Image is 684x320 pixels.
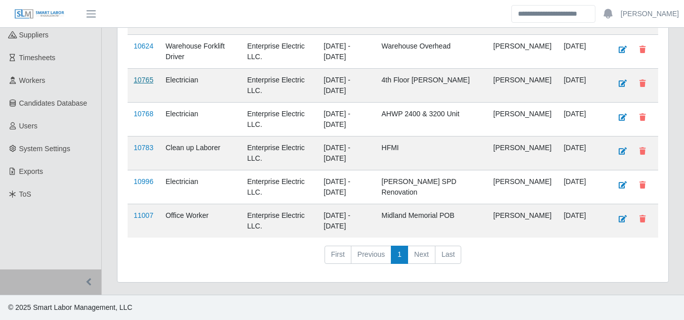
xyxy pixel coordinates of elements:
[134,42,153,50] a: 10624
[376,69,488,103] td: 4th Floor [PERSON_NAME]
[376,204,488,238] td: Midland Memorial POB
[159,170,241,204] td: Electrician
[376,35,488,69] td: Warehouse Overhead
[159,35,241,69] td: Warehouse Forklift Driver
[159,204,241,238] td: Office Worker
[19,190,31,198] span: ToS
[487,136,557,170] td: [PERSON_NAME]
[159,136,241,170] td: Clean up Laborer
[19,167,43,175] span: Exports
[557,204,606,238] td: [DATE]
[241,103,317,136] td: Enterprise Electric LLC.
[317,204,375,238] td: [DATE] - [DATE]
[8,303,132,311] span: © 2025 Smart Labor Management, LLC
[317,69,375,103] td: [DATE] - [DATE]
[19,122,38,130] span: Users
[19,145,70,153] span: System Settings
[557,170,606,204] td: [DATE]
[487,170,557,204] td: [PERSON_NAME]
[557,103,606,136] td: [DATE]
[557,69,606,103] td: [DATE]
[134,76,153,84] a: 10765
[159,103,241,136] td: Electrician
[134,110,153,118] a: 10768
[376,103,488,136] td: AHWP 2400 & 3200 Unit
[487,69,557,103] td: [PERSON_NAME]
[317,170,375,204] td: [DATE] - [DATE]
[134,144,153,152] a: 10783
[241,35,317,69] td: Enterprise Electric LLC.
[19,76,46,84] span: Workers
[241,170,317,204] td: Enterprise Electric LLC.
[557,35,606,69] td: [DATE]
[487,204,557,238] td: [PERSON_NAME]
[487,103,557,136] td: [PERSON_NAME]
[128,246,658,272] nav: pagination
[14,9,65,20] img: SLM Logo
[376,170,488,204] td: [PERSON_NAME] SPD Renovation
[376,136,488,170] td: HFMI
[159,69,241,103] td: Electrician
[19,31,49,39] span: Suppliers
[391,246,408,264] a: 1
[511,5,595,23] input: Search
[317,136,375,170] td: [DATE] - [DATE]
[134,177,153,186] a: 10996
[487,35,557,69] td: [PERSON_NAME]
[241,204,317,238] td: Enterprise Electric LLC.
[317,103,375,136] td: [DATE] - [DATE]
[621,9,679,19] a: [PERSON_NAME]
[557,136,606,170] td: [DATE]
[317,35,375,69] td: [DATE] - [DATE]
[241,136,317,170] td: Enterprise Electric LLC.
[19,99,88,107] span: Candidates Database
[19,54,56,62] span: Timesheets
[134,211,153,219] a: 11007
[241,69,317,103] td: Enterprise Electric LLC.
